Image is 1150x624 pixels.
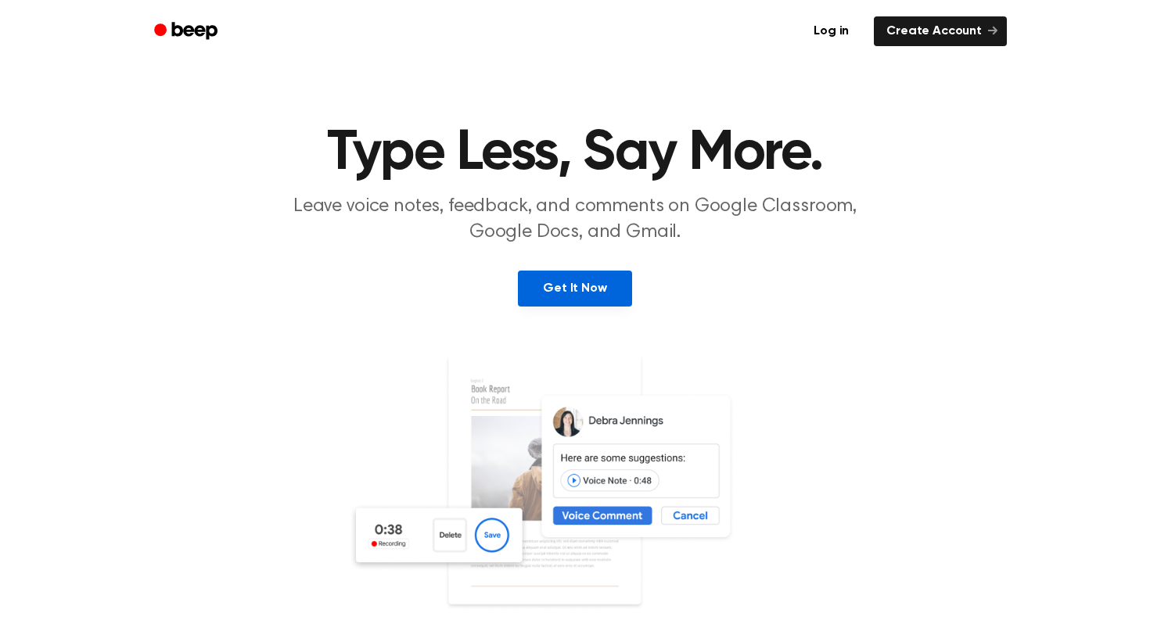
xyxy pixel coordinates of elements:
[174,125,976,181] h1: Type Less, Say More.
[275,194,875,246] p: Leave voice notes, feedback, and comments on Google Classroom, Google Docs, and Gmail.
[874,16,1007,46] a: Create Account
[518,271,631,307] a: Get It Now
[798,13,864,49] a: Log in
[143,16,232,47] a: Beep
